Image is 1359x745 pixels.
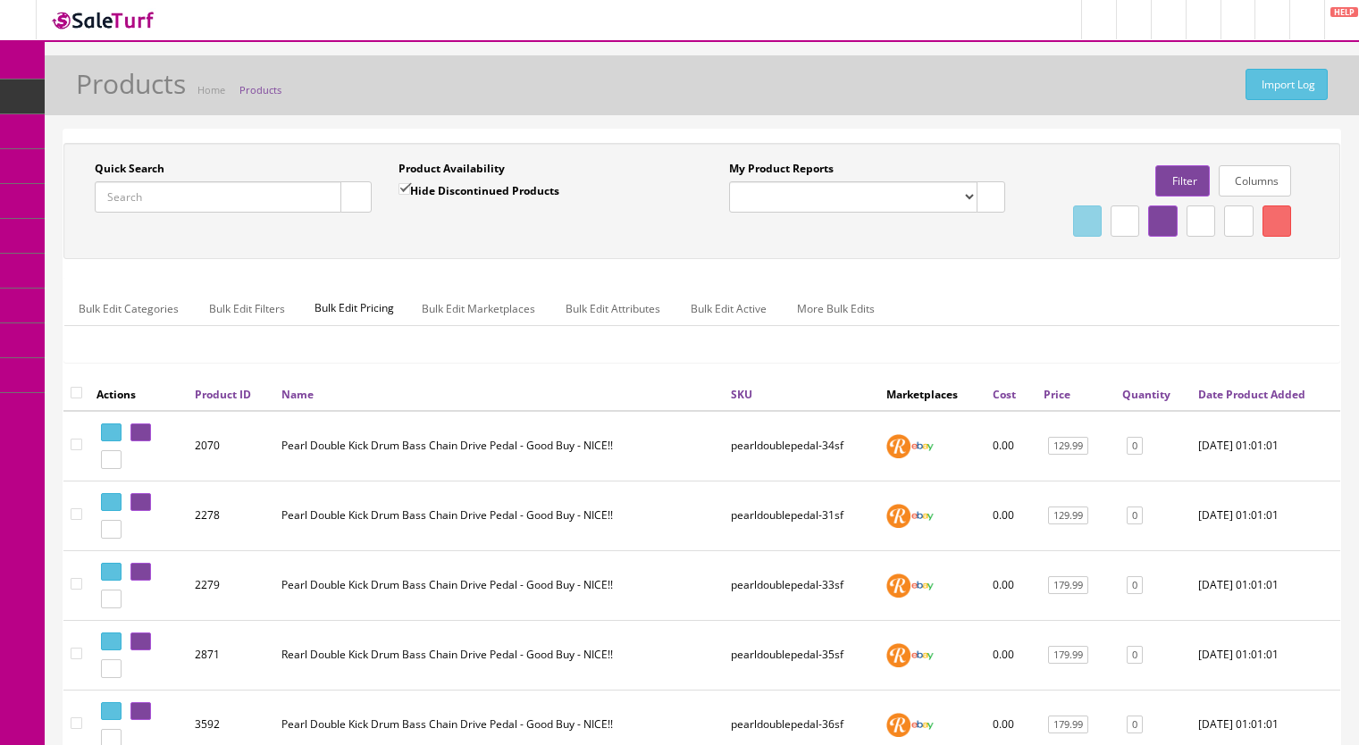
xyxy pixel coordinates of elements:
[188,411,274,481] td: 2070
[95,181,341,213] input: Search
[398,181,559,199] label: Hide Discontinued Products
[724,550,879,620] td: pearldoublepedal-33sf
[910,713,935,737] img: ebay
[188,550,274,620] td: 2279
[1219,165,1291,197] a: Columns
[1191,481,1340,550] td: 2020-01-01 01:01:01
[89,378,188,410] th: Actions
[398,183,410,195] input: Hide Discontinued Products
[1127,506,1143,525] a: 0
[1127,646,1143,665] a: 0
[281,387,314,402] a: Name
[274,550,724,620] td: Pearl Double Kick Drum Bass Chain Drive Pedal - Good Buy - NICE!!
[886,643,910,667] img: reverb
[1044,387,1070,402] a: Price
[724,411,879,481] td: pearldoublepedal-34sf
[1127,576,1143,595] a: 0
[993,387,1016,402] a: Cost
[188,481,274,550] td: 2278
[197,83,225,96] a: Home
[886,504,910,528] img: reverb
[676,291,781,326] a: Bulk Edit Active
[1191,550,1340,620] td: 2020-01-01 01:01:01
[50,8,157,32] img: SaleTurf
[986,411,1036,481] td: 0.00
[1127,437,1143,456] a: 0
[1048,506,1088,525] a: 129.99
[1127,716,1143,734] a: 0
[274,620,724,690] td: Rearl Double Kick Drum Bass Chain Drive Pedal - Good Buy - NICE!!
[1191,620,1340,690] td: 2020-01-01 01:01:01
[1048,716,1088,734] a: 179.99
[1330,7,1358,17] span: HELP
[1246,69,1328,100] a: Import Log
[910,504,935,528] img: ebay
[274,481,724,550] td: Pearl Double Kick Drum Bass Chain Drive Pedal - Good Buy - NICE!!
[910,573,935,598] img: ebay
[195,387,251,402] a: Product ID
[195,291,299,326] a: Bulk Edit Filters
[64,291,193,326] a: Bulk Edit Categories
[886,573,910,598] img: reverb
[986,481,1036,550] td: 0.00
[407,291,549,326] a: Bulk Edit Marketplaces
[986,550,1036,620] td: 0.00
[731,387,752,402] a: SKU
[1191,411,1340,481] td: 2020-01-01 01:01:01
[1048,576,1088,595] a: 179.99
[910,434,935,458] img: ebay
[1155,165,1209,197] a: Filter
[879,378,986,410] th: Marketplaces
[886,434,910,458] img: reverb
[729,161,834,177] label: My Product Reports
[986,620,1036,690] td: 0.00
[910,643,935,667] img: ebay
[188,620,274,690] td: 2871
[1122,387,1170,402] a: Quantity
[1198,387,1305,402] a: Date Product Added
[301,291,407,325] span: Bulk Edit Pricing
[551,291,675,326] a: Bulk Edit Attributes
[239,83,281,96] a: Products
[1048,646,1088,665] a: 179.99
[886,713,910,737] img: reverb
[783,291,889,326] a: More Bulk Edits
[1048,437,1088,456] a: 129.99
[724,481,879,550] td: pearldoublepedal-31sf
[76,69,186,98] h1: Products
[95,161,164,177] label: Quick Search
[724,620,879,690] td: pearldoublepedal-35sf
[398,161,505,177] label: Product Availability
[274,411,724,481] td: Pearl Double Kick Drum Bass Chain Drive Pedal - Good Buy - NICE!!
